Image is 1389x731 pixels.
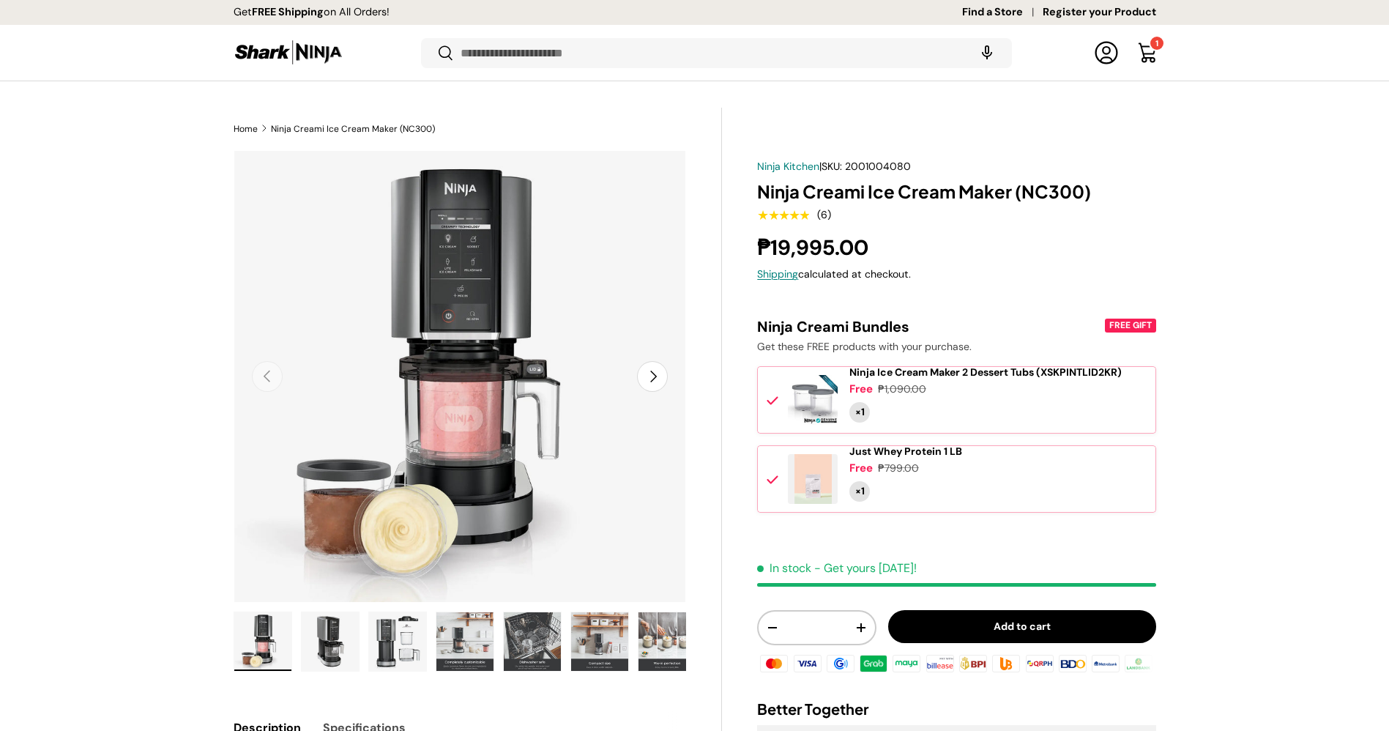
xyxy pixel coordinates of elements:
div: calculated at checkout. [757,267,1155,282]
div: Free [849,461,873,476]
img: metrobank [1090,653,1122,675]
p: - Get yours [DATE]! [814,560,917,576]
span: Ninja Ice Cream Maker 2 Dessert Tubs (XSKPINTLID2KR) [849,365,1122,379]
img: ninja-creami-ice-cream-maker-with-sample-content-completely-customizable-infographic-sharkninja-p... [436,612,494,671]
img: qrph [1023,653,1055,675]
img: bpi [957,653,989,675]
img: master [758,653,790,675]
h1: Ninja Creami Ice Cream Maker (NC300) [757,180,1155,203]
div: ₱1,090.00 [878,382,926,397]
img: visa [791,653,823,675]
span: Get these FREE products with your purchase. [757,340,972,353]
span: | [819,160,911,173]
img: ninja-creami-ice-cream-maker-without-sample-content-parts-front-view-sharkninja-philippines [369,612,426,671]
div: Quantity [849,402,870,423]
img: ninja-creami-ice-cream-maker-with-sample-content-and-all-lids-full-view-sharkninja-philippines [234,612,291,671]
img: billease [924,653,956,675]
img: ninja-creami-ice-cream-maker-without-sample-content-right-side-view-sharkninja-philippines [302,612,359,671]
a: Ninja Kitchen [757,160,819,173]
media-gallery: Gallery Viewer [234,150,687,677]
div: Free [849,382,873,397]
span: Just Whey Protein 1 LB [849,445,962,458]
span: SKU: [822,160,842,173]
img: gcash [824,653,857,675]
h2: Better Together [757,699,1155,719]
a: Find a Store [962,4,1043,21]
div: FREE GIFT [1105,319,1155,333]
img: maya [890,653,923,675]
span: 2001004080 [845,160,911,173]
div: Ninja Creami Bundles [757,317,1101,336]
img: Shark Ninja Philippines [234,38,343,67]
img: ninja-creami-ice-cream-maker-with-sample-content-dishwasher-safe-infographic-sharkninja-philippines [504,612,561,671]
img: landbank [1122,653,1155,675]
a: Register your Product [1043,4,1156,21]
div: Quantity [849,481,870,502]
a: Shipping [757,267,798,281]
img: ninja-creami-ice-cream-maker-with-sample-content-compact-size-infographic-sharkninja-philippines [571,612,628,671]
a: Home [234,125,258,133]
img: ubp [990,653,1022,675]
span: ★★★★★ [757,208,809,223]
img: bdo [1057,653,1089,675]
a: Just Whey Protein 1 LB [849,445,962,458]
span: 1 [1155,38,1158,48]
span: In stock [757,560,811,576]
nav: Breadcrumbs [234,122,723,136]
strong: ₱19,995.00 [757,234,872,261]
div: (6) [817,209,831,220]
p: Get on All Orders! [234,4,390,21]
img: grabpay [857,653,890,675]
button: Add to cart [888,610,1156,643]
a: Ninja Creami Ice Cream Maker (NC300) [271,125,435,133]
div: 5.0 out of 5.0 stars [757,209,809,222]
a: Ninja Ice Cream Maker 2 Dessert Tubs (XSKPINTLID2KR) [849,366,1122,379]
div: ₱799.00 [878,461,919,476]
speech-search-button: Search by voice [964,37,1010,69]
strong: FREE Shipping [252,5,324,18]
img: ninja-creami-ice-cream-maker-with-sample-content-mix-in-perfection-infographic-sharkninja-philipp... [638,612,696,671]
